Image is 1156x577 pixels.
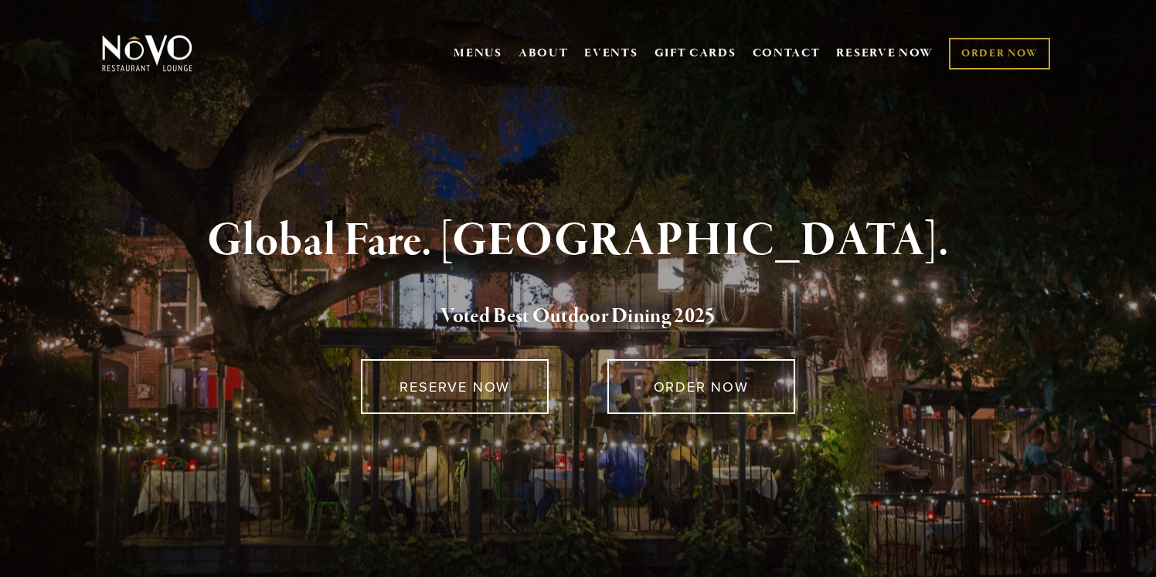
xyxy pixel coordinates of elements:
[127,300,1028,333] h2: 5
[654,39,736,68] a: GIFT CARDS
[607,359,795,414] a: ORDER NOW
[949,38,1050,70] a: ORDER NOW
[440,303,705,332] a: Voted Best Outdoor Dining 202
[99,34,195,73] img: Novo Restaurant &amp; Lounge
[454,46,502,61] a: MENUS
[361,359,549,414] a: RESERVE NOW
[836,39,933,68] a: RESERVE NOW
[207,212,948,270] strong: Global Fare. [GEOGRAPHIC_DATA].
[518,46,569,61] a: ABOUT
[753,39,821,68] a: CONTACT
[584,46,637,61] a: EVENTS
